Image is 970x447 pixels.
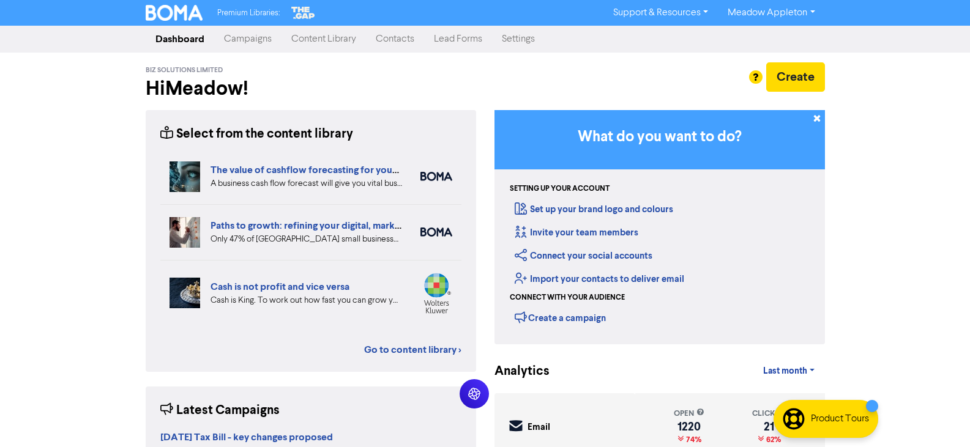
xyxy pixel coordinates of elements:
[515,250,652,262] a: Connect your social accounts
[718,3,824,23] a: Meadow Appleton
[146,77,476,100] h2: Hi Meadow !
[763,366,807,377] span: Last month
[160,401,280,420] div: Latest Campaigns
[494,110,825,344] div: Getting Started in BOMA
[211,294,402,307] div: Cash is King. To work out how fast you can grow your business, you need to look at your projected...
[752,408,786,419] div: click
[510,292,625,303] div: Connect with your audience
[603,3,718,23] a: Support & Resources
[160,433,333,443] a: [DATE] Tax Bill - key changes proposed
[211,177,402,190] div: A business cash flow forecast will give you vital business intelligence to help you scenario-plan...
[515,227,638,238] a: Invite your team members
[146,27,214,51] a: Dashboard
[674,422,704,432] div: 1220
[160,125,353,144] div: Select from the content library
[492,27,545,51] a: Settings
[211,164,436,176] a: The value of cashflow forecasting for your business
[515,204,673,215] a: Set up your brand logo and colours
[753,359,824,383] a: Last month
[494,362,534,381] div: Analytics
[528,421,550,435] div: Email
[684,435,701,445] span: 74%
[420,172,452,181] img: boma_accounting
[146,66,223,75] span: Biz Solutions Limited
[214,27,282,51] a: Campaigns
[909,388,970,447] iframe: Chat Widget
[364,342,461,357] a: Go to content library >
[424,27,492,51] a: Lead Forms
[146,5,203,21] img: BOMA Logo
[513,128,807,146] h3: What do you want to do?
[211,233,402,246] div: Only 47% of New Zealand small businesses expect growth in 2025. We’ve highlighted four key ways y...
[766,62,825,92] button: Create
[217,9,280,17] span: Premium Libraries:
[752,422,786,432] div: 21
[420,227,452,237] img: boma
[282,27,366,51] a: Content Library
[515,308,606,327] div: Create a campaign
[289,5,316,21] img: The Gap
[764,435,781,445] span: 62%
[515,273,684,285] a: Import your contacts to deliver email
[160,431,333,443] strong: [DATE] Tax Bill - key changes proposed
[366,27,424,51] a: Contacts
[211,281,349,293] a: Cash is not profit and vice versa
[674,408,704,419] div: open
[510,183,610,194] div: Setting up your account
[420,273,452,314] img: wolterskluwer
[211,220,499,232] a: Paths to growth: refining your digital, market and export strategies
